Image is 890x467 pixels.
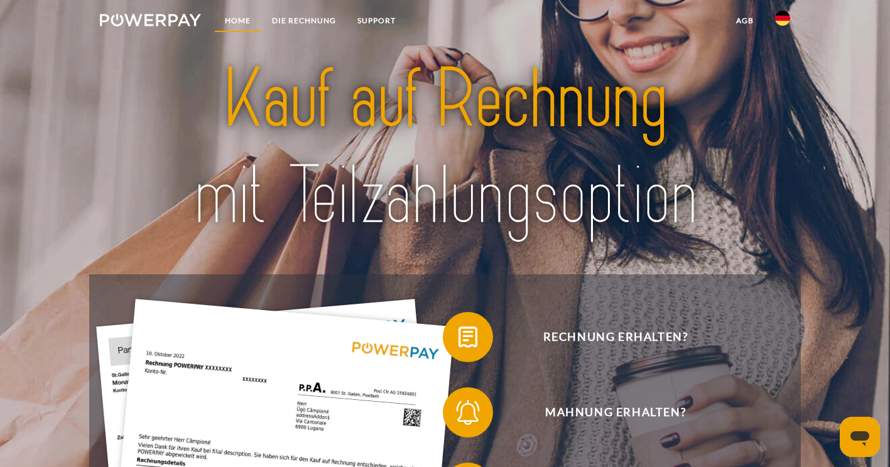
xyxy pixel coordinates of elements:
[775,11,790,26] img: de
[443,312,769,362] button: Rechnung erhalten?
[100,14,201,26] img: logo-powerpay-white.svg
[452,397,484,428] img: qb_bell.svg
[462,312,769,362] span: Rechnung erhalten?
[134,46,756,249] img: title-powerpay_de.svg
[725,9,764,32] a: agb
[462,387,769,437] span: Mahnung erhalten?
[347,9,406,32] a: SUPPORT
[214,9,261,32] a: Home
[840,417,880,457] iframe: Schaltfläche zum Öffnen des Messaging-Fensters
[261,9,347,32] a: DIE RECHNUNG
[452,321,484,353] img: qb_bill.svg
[443,387,769,437] button: Mahnung erhalten?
